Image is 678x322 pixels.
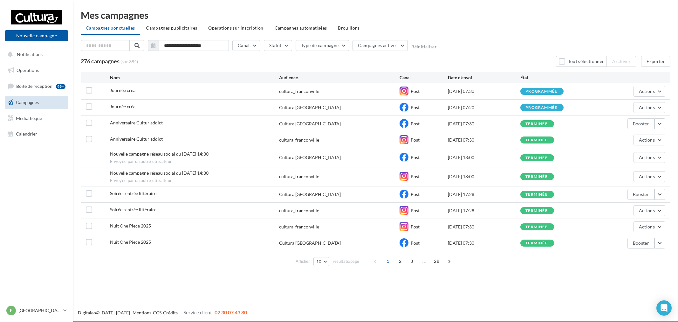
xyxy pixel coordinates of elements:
span: ... [419,256,429,266]
div: terminée [525,138,548,142]
div: terminée [525,156,548,160]
span: Post [411,240,420,246]
span: 02 30 07 43 80 [215,309,247,315]
a: CGS [153,310,161,315]
div: Canal [400,74,448,81]
div: Date d'envoi [448,74,520,81]
button: Type de campagne [296,40,349,51]
a: Crédits [163,310,178,315]
button: Actions [633,152,665,163]
span: Post [411,208,420,213]
span: Post [411,224,420,229]
div: terminée [525,175,548,179]
span: © [DATE]-[DATE] - - - [78,310,247,315]
span: Campagnes automatisées [275,25,327,31]
a: Médiathèque [4,112,69,125]
span: Actions [639,208,655,213]
button: Actions [633,86,665,97]
span: Nuit One Piece 2025 [110,223,151,228]
span: 28 [431,256,442,266]
button: Canal [232,40,260,51]
span: 2 [395,256,405,266]
span: F [10,307,12,314]
span: Post [411,155,420,160]
a: F [GEOGRAPHIC_DATA] [5,304,68,317]
span: Calendrier [16,131,37,136]
span: Campagnes publicitaires [146,25,197,31]
span: Post [411,174,420,179]
div: Cultura [GEOGRAPHIC_DATA] [279,154,341,161]
div: [DATE] 17:28 [448,207,520,214]
span: Campagnes [16,100,39,105]
span: Notifications [17,52,43,57]
div: cultura_franconville [279,173,319,180]
div: cultura_franconville [279,137,319,143]
span: Actions [639,105,655,110]
div: terminée [525,241,548,245]
span: 1 [383,256,393,266]
div: Audience [279,74,400,81]
div: cultura_franconville [279,88,319,94]
span: Actions [639,224,655,229]
button: Campagnes actives [353,40,408,51]
button: Actions [633,171,665,182]
div: Cultura [GEOGRAPHIC_DATA] [279,121,341,127]
a: Boîte de réception99+ [4,79,69,93]
div: [DATE] 07:30 [448,137,520,143]
span: Actions [639,88,655,94]
span: Actions [639,155,655,160]
a: Mentions [133,310,151,315]
span: Afficher [296,258,310,264]
button: Booster [627,238,654,248]
div: terminée [525,225,548,229]
button: Booster [627,118,654,129]
button: Actions [633,135,665,145]
span: 276 campagnes [81,58,120,65]
a: Campagnes [4,96,69,109]
span: Post [411,88,420,94]
span: Service client [183,309,212,315]
span: Soirée rentrée littéraire [110,207,156,212]
span: Soirée rentrée littéraire [110,191,156,196]
button: Exporter [641,56,670,67]
span: Nouvelle campagne réseau social du 13-09-2025 14:30 [110,151,209,157]
a: Digitaleo [78,310,96,315]
div: cultura_franconville [279,224,319,230]
div: Cultura [GEOGRAPHIC_DATA] [279,191,341,198]
button: Booster [627,189,654,200]
span: Operations sur inscription [208,25,263,31]
a: Calendrier [4,127,69,141]
span: Nuit One Piece 2025 [110,239,151,245]
span: Anniversaire Cultur'addict [110,120,163,125]
button: Nouvelle campagne [5,30,68,41]
div: Open Intercom Messenger [656,300,672,316]
span: (sur 384) [120,59,138,65]
div: terminée [525,122,548,126]
span: Post [411,192,420,197]
div: cultura_franconville [279,207,319,214]
span: résultats/page [333,258,359,264]
p: [GEOGRAPHIC_DATA] [18,307,61,314]
div: Mes campagnes [81,10,670,20]
span: Journée créa [110,87,135,93]
span: Anniversaire Cultur'addict [110,136,163,142]
div: État [520,74,593,81]
div: [DATE] 18:00 [448,154,520,161]
div: programmée [525,89,557,94]
div: [DATE] 07:30 [448,224,520,230]
button: Tout sélectionner [556,56,607,67]
span: Actions [639,137,655,143]
div: 99+ [56,84,65,89]
div: [DATE] 07:30 [448,88,520,94]
div: [DATE] 17:28 [448,191,520,198]
button: Actions [633,205,665,216]
div: [DATE] 07:30 [448,121,520,127]
button: Statut [264,40,292,51]
button: 10 [313,257,330,266]
button: Archiver [607,56,636,67]
span: Campagnes actives [358,43,397,48]
span: Brouillons [338,25,360,31]
div: terminée [525,192,548,197]
span: Post [411,105,420,110]
span: Nouvelle campagne réseau social du 13-09-2025 14:30 [110,170,209,176]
